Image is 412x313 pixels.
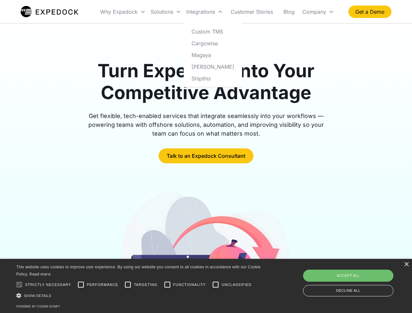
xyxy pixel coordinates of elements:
[148,1,184,23] div: Solutions
[278,1,300,23] a: Blog
[21,5,78,18] a: home
[100,8,138,15] div: Why Expedock
[29,272,51,276] a: Read more
[348,6,391,18] a: Get a Demo
[16,265,261,277] span: This website uses cookies to improve user experience. By using our website you consent to all coo...
[81,60,331,104] h1: Turn Expedock Into Your Competitive Advantage
[184,23,242,87] nav: Integrations
[21,5,78,18] img: Expedock Logo
[134,282,157,288] span: Targeting
[16,292,263,299] div: Show details
[186,49,239,61] a: Magaya
[300,1,337,23] div: Company
[186,72,239,84] a: Shipthis
[302,8,326,15] div: Company
[303,243,412,313] iframe: Chat Widget
[184,1,225,23] div: Integrations
[221,282,252,288] span: Unclassified
[16,305,60,308] a: Powered by cookie-script
[186,8,215,15] div: Integrations
[151,8,173,15] div: Solutions
[87,282,118,288] span: Performance
[159,148,253,163] a: Talk to an Expedock Consultant
[186,61,239,72] a: [PERSON_NAME]
[186,37,239,49] a: Cargowise
[173,282,206,288] span: Functionality
[98,1,148,23] div: Why Expedock
[25,282,71,288] span: Strictly necessary
[81,112,331,138] div: Get flexible, tech-enabled services that integrate seamlessly into your workflows — powering team...
[186,25,239,37] a: Custom TMS
[24,294,51,298] span: Show details
[225,1,278,23] a: Customer Stories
